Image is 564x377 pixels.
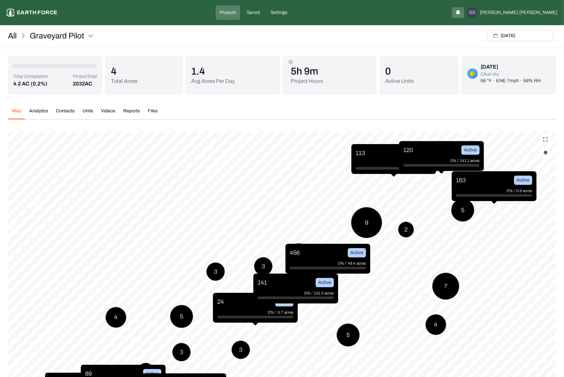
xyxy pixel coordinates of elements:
[106,307,127,328] button: 4
[216,5,240,20] a: Projects
[480,9,518,16] span: [PERSON_NAME]
[314,290,334,296] p: 131.3 acres
[336,323,360,347] button: 5
[356,148,365,158] p: 113
[206,262,225,281] button: 3
[73,80,97,88] p: 2032 AC
[267,5,291,20] a: Settings
[111,77,137,85] p: Total Acres
[231,341,250,359] button: 3
[254,257,273,276] button: 3
[13,80,48,88] button: 4.2 AC(0.2%)
[514,176,532,185] div: Active
[426,314,446,335] button: 4
[220,9,236,16] p: Projects
[111,65,137,77] p: 4
[523,78,540,84] p: 59% RH
[78,108,97,119] button: Units
[467,7,477,18] div: GS
[481,63,540,71] div: [DATE]
[348,248,366,257] div: Active
[460,157,480,164] p: 141.1 acres
[8,30,17,41] a: All
[268,309,278,316] p: 0% /
[97,108,119,119] button: Videos
[144,108,162,119] button: Files
[52,108,78,119] button: Contacts
[278,309,293,316] p: 3.7 acres
[73,73,97,80] p: Project Total
[456,176,466,185] p: 163
[451,198,474,222] button: 5
[385,77,414,85] p: Active Units
[304,290,314,296] p: 0% /
[191,65,235,77] p: 1.4
[338,260,348,267] p: 0% /
[351,207,382,238] button: 9
[247,9,260,16] p: Saved
[467,68,478,79] img: clear-sky-DDUEQLQN.png
[487,30,553,41] button: [DATE]
[25,108,52,119] button: Analytics
[385,65,414,77] p: 0
[543,150,548,155] img: layerIcon
[271,9,287,16] p: Settings
[7,9,14,17] img: earthforce-logo-white-uG4MPadI.svg
[119,108,144,119] button: Reports
[398,222,414,238] button: 2
[13,80,29,88] p: 4.2 AC
[287,243,310,266] button: 5
[217,297,224,306] p: 24
[243,5,264,20] a: Saved
[481,78,492,84] p: 56 °F
[507,188,516,194] p: 0% /
[258,278,267,287] p: 141
[170,305,193,328] button: 5
[467,7,557,18] button: GS[PERSON_NAME][PERSON_NAME]
[450,157,460,164] p: 0% /
[30,30,84,41] p: Graveyard Pilot
[17,9,57,17] p: Earth force
[316,278,334,287] div: Active
[520,78,522,84] p: ·
[291,65,323,77] p: 5h 9m
[172,343,191,361] button: 3
[481,71,540,78] p: Clear sky
[31,80,47,88] p: (0.2%)
[191,77,235,85] p: Avg Acres Per Day
[519,9,557,16] span: [PERSON_NAME]
[496,78,519,84] p: ENE 7mph
[516,188,532,194] p: 0.9 acres
[8,108,25,119] button: Map
[403,145,413,155] p: 120
[291,77,323,85] p: Project Hours
[493,78,495,84] p: ·
[13,73,48,80] p: Total Completion
[348,260,366,267] p: 49.4 acres
[290,248,300,257] p: 456
[461,145,480,155] div: Active
[432,273,459,300] button: 7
